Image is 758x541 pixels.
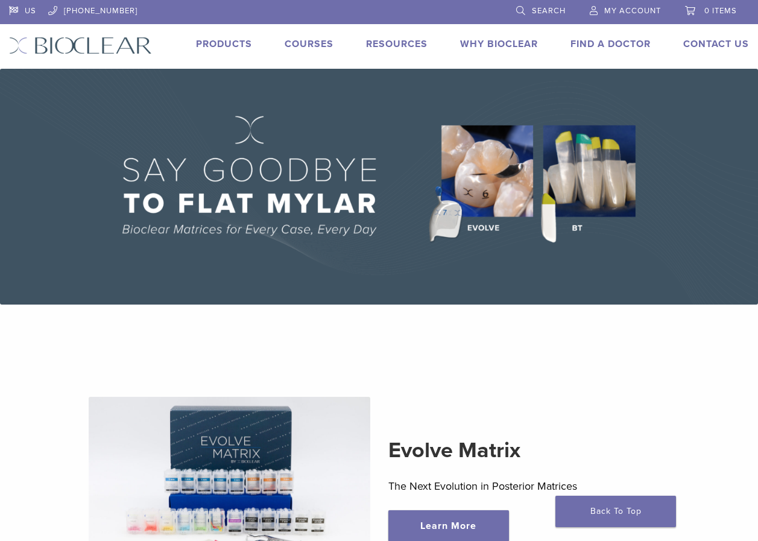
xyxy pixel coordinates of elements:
a: Courses [285,38,333,50]
img: Bioclear [9,37,152,54]
span: Search [532,6,566,16]
span: My Account [604,6,661,16]
span: 0 items [704,6,737,16]
a: Contact Us [683,38,749,50]
h2: Evolve Matrix [388,436,669,465]
p: The Next Evolution in Posterior Matrices [388,477,669,495]
a: Why Bioclear [460,38,538,50]
a: Find A Doctor [570,38,651,50]
a: Products [196,38,252,50]
a: Resources [366,38,428,50]
a: Back To Top [555,496,676,527]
